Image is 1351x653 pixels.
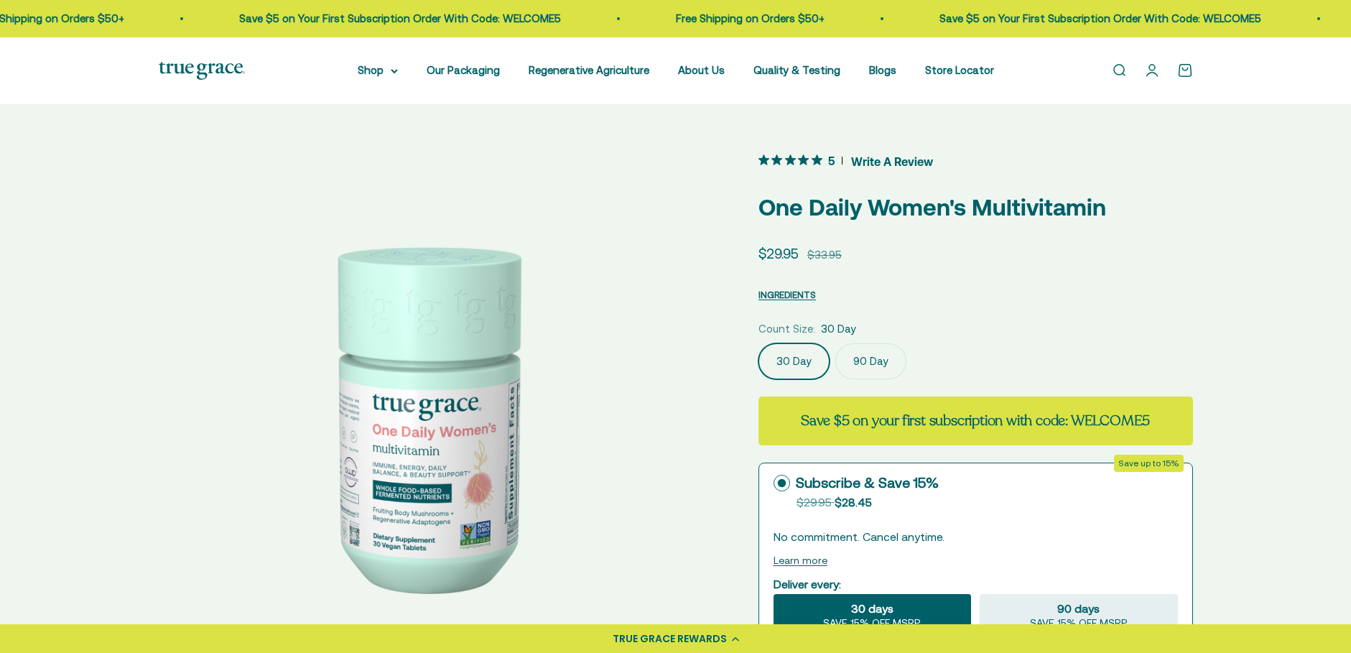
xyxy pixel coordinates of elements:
[753,64,840,76] a: Quality & Testing
[758,243,799,264] sale-price: $29.95
[925,64,994,76] a: Store Locator
[828,152,835,167] span: 5
[869,64,896,76] a: Blogs
[676,12,825,24] a: Free Shipping on Orders $50+
[939,10,1261,27] p: Save $5 on Your First Subscription Order With Code: WELCOME5
[427,64,500,76] a: Our Packaging
[821,320,856,338] span: 30 Day
[851,150,933,172] span: Write A Review
[613,631,727,647] div: TRUE GRACE REWARDS
[758,320,815,338] legend: Count Size:
[758,290,816,300] span: INGREDIENTS
[529,64,649,76] a: Regenerative Agriculture
[758,286,816,303] button: INGREDIENTS
[758,150,933,172] button: 5 out 5 stars rating in total 11 reviews. Jump to reviews.
[758,189,1193,226] p: One Daily Women's Multivitamin
[358,62,398,79] summary: Shop
[801,411,1150,430] strong: Save $5 on your first subscription with code: WELCOME5
[239,10,561,27] p: Save $5 on Your First Subscription Order With Code: WELCOME5
[678,64,725,76] a: About Us
[807,246,842,264] compare-at-price: $33.95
